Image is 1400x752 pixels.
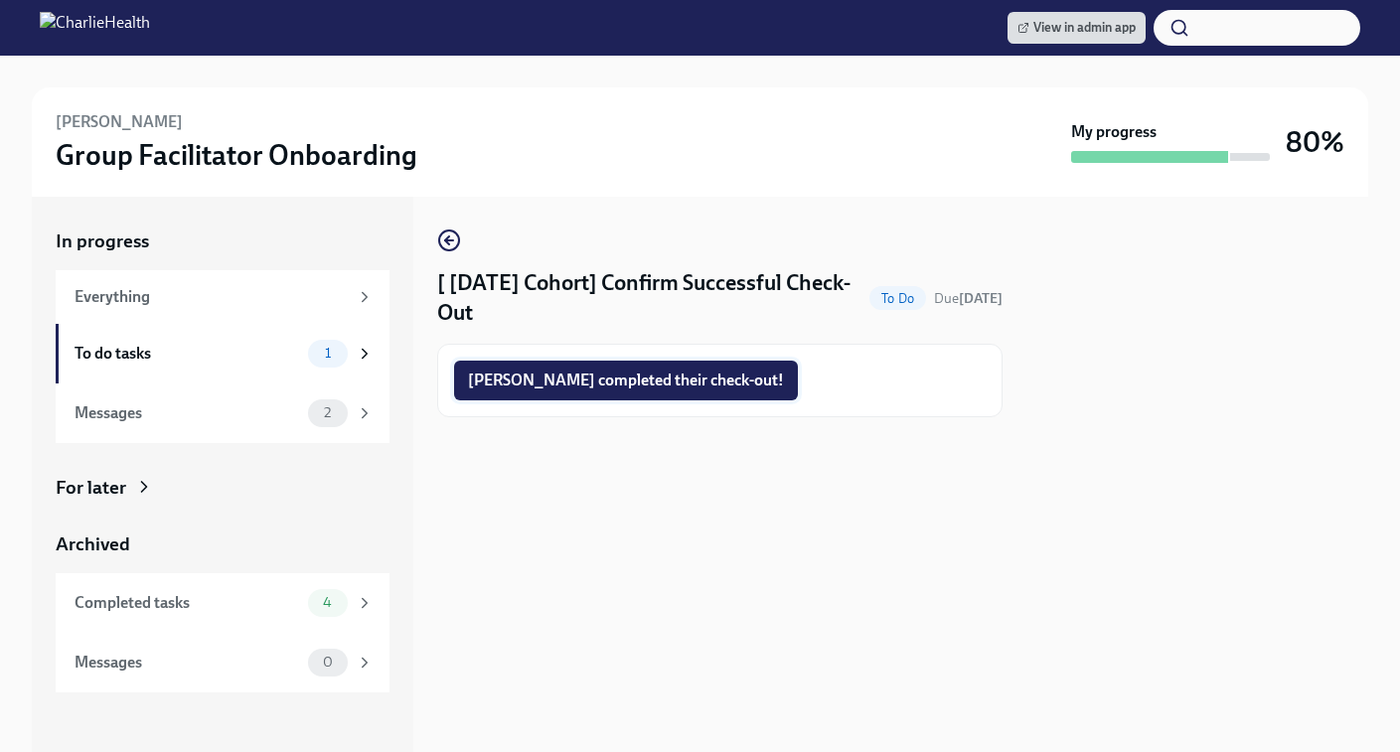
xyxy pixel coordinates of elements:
[56,383,389,443] a: Messages2
[1071,121,1157,143] strong: My progress
[56,111,183,133] h6: [PERSON_NAME]
[75,343,300,365] div: To do tasks
[959,290,1003,307] strong: [DATE]
[311,595,344,610] span: 4
[468,371,784,390] span: [PERSON_NAME] completed their check-out!
[56,270,389,324] a: Everything
[454,361,798,400] button: [PERSON_NAME] completed their check-out!
[934,289,1003,308] span: September 13th, 2025 10:00
[75,402,300,424] div: Messages
[56,475,389,501] a: For later
[75,652,300,674] div: Messages
[312,405,343,420] span: 2
[40,12,150,44] img: CharlieHealth
[56,228,389,254] a: In progress
[56,324,389,383] a: To do tasks1
[313,346,343,361] span: 1
[1008,12,1146,44] a: View in admin app
[1286,124,1344,160] h3: 80%
[75,592,300,614] div: Completed tasks
[437,268,861,328] h4: [ [DATE] Cohort] Confirm Successful Check-Out
[869,291,926,306] span: To Do
[1017,18,1136,38] span: View in admin app
[56,137,417,173] h3: Group Facilitator Onboarding
[56,633,389,692] a: Messages0
[56,531,389,557] a: Archived
[75,286,348,308] div: Everything
[934,290,1003,307] span: Due
[56,573,389,633] a: Completed tasks4
[311,655,345,670] span: 0
[56,475,126,501] div: For later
